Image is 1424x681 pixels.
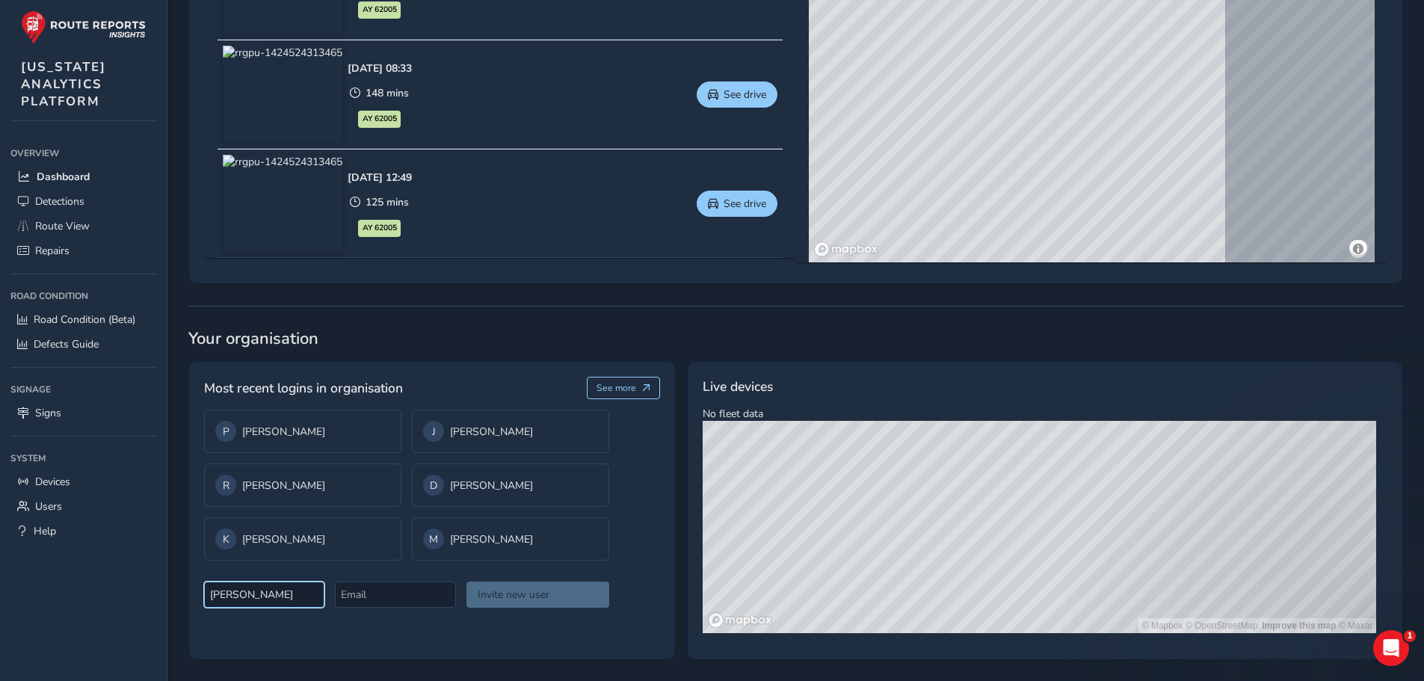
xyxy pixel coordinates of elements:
[687,361,1403,660] div: No fleet data
[366,86,409,100] span: 148 mins
[21,10,146,44] img: rr logo
[363,4,397,16] span: AY 62005
[10,447,156,469] div: System
[34,524,56,538] span: Help
[204,378,403,398] span: Most recent logins in organisation
[34,337,99,351] span: Defects Guide
[348,170,412,185] div: [DATE] 12:49
[597,382,636,394] span: See more
[37,170,90,184] span: Dashboard
[1373,630,1409,666] iframe: Intercom live chat
[430,478,437,493] span: D
[223,532,229,546] span: K
[423,475,598,496] div: [PERSON_NAME]
[10,332,156,357] a: Defects Guide
[10,401,156,425] a: Signs
[35,244,70,258] span: Repairs
[215,529,390,549] div: [PERSON_NAME]
[223,425,229,439] span: P
[10,469,156,494] a: Devices
[335,582,455,608] input: Email
[21,58,106,110] span: [US_STATE] ANALYTICS PLATFORM
[10,214,156,238] a: Route View
[215,421,390,442] div: [PERSON_NAME]
[363,222,397,234] span: AY 62005
[724,87,766,102] span: See drive
[429,532,438,546] span: M
[34,312,135,327] span: Road Condition (Beta)
[1404,630,1416,642] span: 1
[10,285,156,307] div: Road Condition
[10,164,156,189] a: Dashboard
[35,406,61,420] span: Signs
[215,475,390,496] div: [PERSON_NAME]
[223,46,342,143] img: rrgpu-1424524313465
[10,307,156,332] a: Road Condition (Beta)
[188,327,1403,350] span: Your organisation
[724,197,766,211] span: See drive
[35,194,84,209] span: Detections
[10,238,156,263] a: Repairs
[223,155,342,252] img: rrgpu-1424524313465
[35,475,70,489] span: Devices
[423,529,598,549] div: [PERSON_NAME]
[10,378,156,401] div: Signage
[703,377,773,396] span: Live devices
[697,191,777,217] button: See drive
[423,421,598,442] div: [PERSON_NAME]
[10,142,156,164] div: Overview
[10,189,156,214] a: Detections
[223,478,229,493] span: R
[204,582,324,608] input: Name
[348,61,412,76] div: [DATE] 08:33
[432,425,436,439] span: J
[697,81,777,108] button: See drive
[35,499,62,514] span: Users
[10,519,156,543] a: Help
[10,494,156,519] a: Users
[363,113,397,125] span: AY 62005
[35,219,90,233] span: Route View
[587,377,661,399] button: See more
[366,195,409,209] span: 125 mins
